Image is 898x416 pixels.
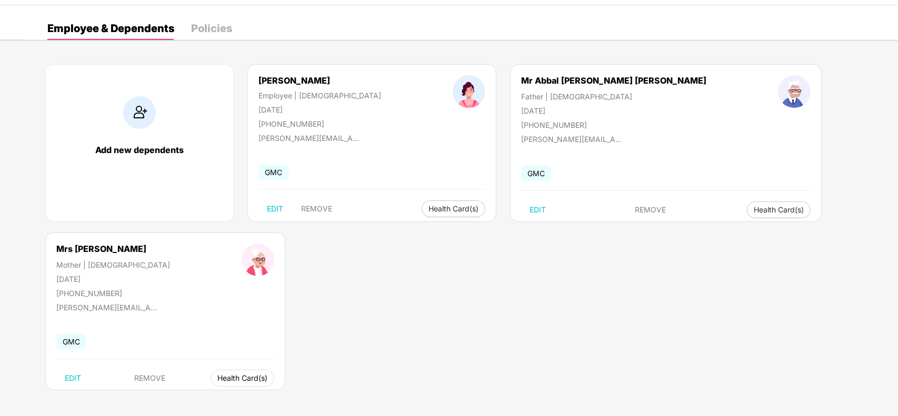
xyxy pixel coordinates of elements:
[453,75,485,108] img: profileImage
[242,243,274,276] img: profileImage
[530,206,546,214] span: EDIT
[521,75,706,86] div: Mr Abbal [PERSON_NAME] [PERSON_NAME]
[191,23,232,34] div: Policies
[65,374,81,382] span: EDIT
[56,334,86,349] span: GMC
[56,145,223,155] div: Add new dependents
[126,370,174,387] button: REMOVE
[56,243,146,254] div: Mrs [PERSON_NAME]
[258,91,381,100] div: Employee | [DEMOGRAPHIC_DATA]
[754,207,804,212] span: Health Card(s)
[211,370,274,387] button: Health Card(s)
[258,75,381,86] div: [PERSON_NAME]
[258,165,288,180] span: GMC
[56,370,89,387] button: EDIT
[47,23,174,34] div: Employee & Dependents
[56,303,162,312] div: [PERSON_NAME][EMAIL_ADDRESS][PERSON_NAME][DOMAIN_NAME]
[428,206,478,211] span: Health Card(s)
[635,206,666,214] span: REMOVE
[301,205,332,213] span: REMOVE
[422,200,485,217] button: Health Card(s)
[217,376,267,381] span: Health Card(s)
[747,201,811,218] button: Health Card(s)
[521,92,706,101] div: Father | [DEMOGRAPHIC_DATA]
[123,96,156,129] img: addIcon
[56,289,170,298] div: [PHONE_NUMBER]
[258,200,292,217] button: EDIT
[521,106,706,115] div: [DATE]
[627,201,675,218] button: REMOVE
[56,275,170,283] div: [DATE]
[521,166,551,181] span: GMC
[521,201,554,218] button: EDIT
[258,105,381,114] div: [DATE]
[293,200,341,217] button: REMOVE
[521,135,626,144] div: [PERSON_NAME][EMAIL_ADDRESS][PERSON_NAME][DOMAIN_NAME]
[258,134,364,143] div: [PERSON_NAME][EMAIL_ADDRESS][PERSON_NAME][DOMAIN_NAME]
[521,120,706,129] div: [PHONE_NUMBER]
[267,205,283,213] span: EDIT
[258,119,381,128] div: [PHONE_NUMBER]
[56,260,170,269] div: Mother | [DEMOGRAPHIC_DATA]
[135,374,166,382] span: REMOVE
[778,75,811,108] img: profileImage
